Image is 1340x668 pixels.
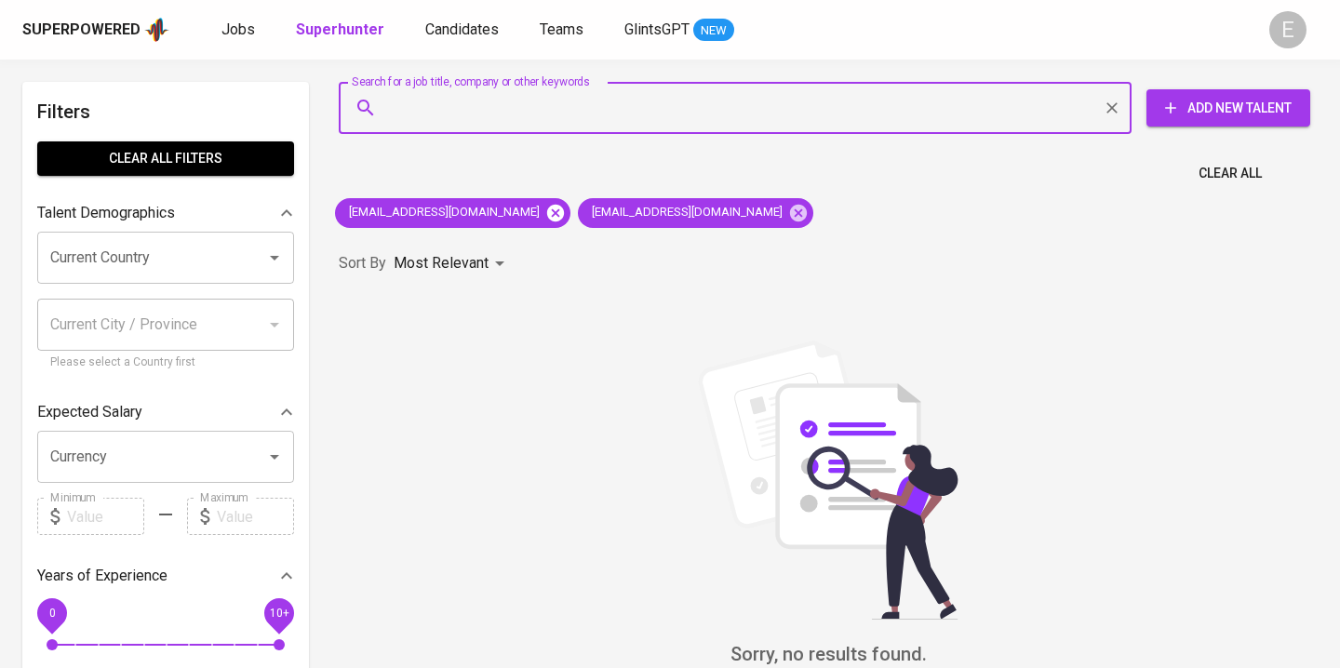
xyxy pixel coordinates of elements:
[52,147,279,170] span: Clear All filters
[624,20,690,38] span: GlintsGPT
[261,245,288,271] button: Open
[37,141,294,176] button: Clear All filters
[1161,97,1295,120] span: Add New Talent
[693,21,734,40] span: NEW
[1269,11,1306,48] div: E
[37,97,294,127] h6: Filters
[37,565,167,587] p: Years of Experience
[67,498,144,535] input: Value
[624,19,734,42] a: GlintsGPT NEW
[335,204,551,221] span: [EMAIL_ADDRESS][DOMAIN_NAME]
[1099,95,1125,121] button: Clear
[578,198,813,228] div: [EMAIL_ADDRESS][DOMAIN_NAME]
[394,252,489,274] p: Most Relevant
[37,401,142,423] p: Expected Salary
[261,444,288,470] button: Open
[335,198,570,228] div: [EMAIL_ADDRESS][DOMAIN_NAME]
[22,20,141,41] div: Superpowered
[1199,162,1262,185] span: Clear All
[1191,156,1269,191] button: Clear All
[221,19,259,42] a: Jobs
[296,20,384,38] b: Superhunter
[425,20,499,38] span: Candidates
[50,354,281,372] p: Please select a Country first
[37,194,294,232] div: Talent Demographics
[144,16,169,44] img: app logo
[48,607,55,620] span: 0
[540,20,583,38] span: Teams
[37,202,175,224] p: Talent Demographics
[540,19,587,42] a: Teams
[296,19,388,42] a: Superhunter
[217,498,294,535] input: Value
[37,394,294,431] div: Expected Salary
[339,252,386,274] p: Sort By
[689,341,968,620] img: file_searching.svg
[22,16,169,44] a: Superpoweredapp logo
[394,247,511,281] div: Most Relevant
[425,19,502,42] a: Candidates
[1146,89,1310,127] button: Add New Talent
[37,557,294,595] div: Years of Experience
[221,20,255,38] span: Jobs
[269,607,288,620] span: 10+
[578,204,794,221] span: [EMAIL_ADDRESS][DOMAIN_NAME]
